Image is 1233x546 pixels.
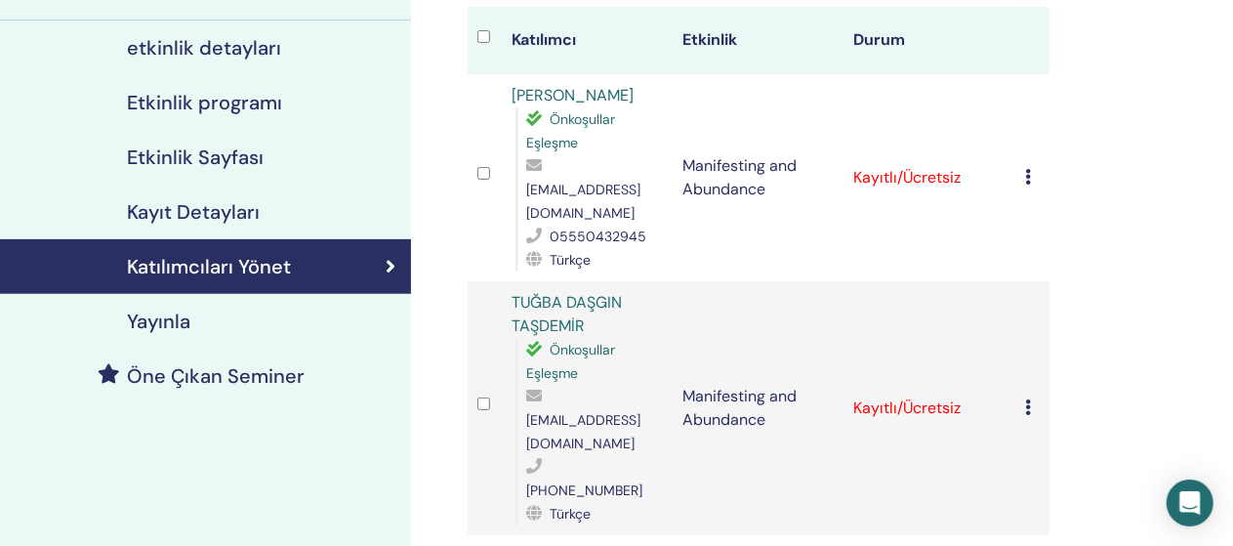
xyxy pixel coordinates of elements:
h4: Yayınla [127,310,190,333]
span: [EMAIL_ADDRESS][DOMAIN_NAME] [526,181,640,222]
span: 05550432945 [550,228,646,245]
th: Katılımcı [502,7,673,74]
span: Önkoşullar Eşleşme [526,110,615,151]
th: Etkinlik [673,7,843,74]
span: [EMAIL_ADDRESS][DOMAIN_NAME] [526,411,640,452]
div: Open Intercom Messenger [1167,480,1213,526]
h4: Etkinlik Sayfası [127,146,264,169]
td: Manifesting and Abundance [673,281,843,535]
td: Manifesting and Abundance [673,74,843,281]
span: [PHONE_NUMBER] [526,482,642,499]
th: Durum [844,7,1015,74]
a: [PERSON_NAME] [512,85,634,105]
span: Türkçe [550,251,591,269]
h4: etkinlik detayları [127,36,281,60]
h4: Öne Çıkan Seminer [127,364,305,388]
a: TUĞBA DAŞGIN TAŞDEMİR [512,292,622,336]
h4: Etkinlik programı [127,91,282,114]
span: Önkoşullar Eşleşme [526,341,615,382]
span: Türkçe [550,505,591,523]
h4: Kayıt Detayları [127,200,260,224]
h4: Katılımcıları Yönet [127,255,291,278]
